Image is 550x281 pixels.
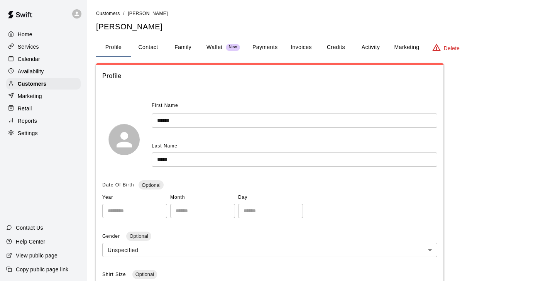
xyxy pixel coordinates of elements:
[206,43,223,51] p: Wallet
[238,191,303,204] span: Day
[18,43,39,51] p: Services
[139,182,163,188] span: Optional
[6,66,81,77] a: Availability
[96,38,131,57] button: Profile
[6,53,81,65] a: Calendar
[96,9,541,18] nav: breadcrumb
[18,80,46,88] p: Customers
[123,9,125,17] li: /
[18,68,44,75] p: Availability
[18,129,38,137] p: Settings
[102,182,134,188] span: Date Of Birth
[6,41,81,52] a: Services
[388,38,425,57] button: Marketing
[246,38,284,57] button: Payments
[18,92,42,100] p: Marketing
[6,90,81,102] a: Marketing
[96,22,541,32] h5: [PERSON_NAME]
[96,38,541,57] div: basic tabs example
[16,224,43,232] p: Contact Us
[96,10,120,16] a: Customers
[18,105,32,112] p: Retail
[166,38,200,57] button: Family
[102,234,122,239] span: Gender
[16,266,68,273] p: Copy public page link
[6,115,81,127] a: Reports
[318,38,353,57] button: Credits
[102,243,437,257] div: Unspecified
[353,38,388,57] button: Activity
[96,11,120,16] span: Customers
[16,238,45,245] p: Help Center
[128,11,168,16] span: [PERSON_NAME]
[18,30,32,38] p: Home
[18,55,40,63] p: Calendar
[16,252,58,259] p: View public page
[6,127,81,139] a: Settings
[102,191,167,204] span: Year
[131,38,166,57] button: Contact
[102,71,437,81] span: Profile
[152,100,178,112] span: First Name
[18,117,37,125] p: Reports
[226,45,240,50] span: New
[126,233,151,239] span: Optional
[6,103,81,114] a: Retail
[152,143,178,149] span: Last Name
[132,271,157,277] span: Optional
[284,38,318,57] button: Invoices
[444,44,460,52] p: Delete
[6,78,81,90] a: Customers
[6,29,81,40] a: Home
[170,191,235,204] span: Month
[102,272,128,277] span: Shirt Size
